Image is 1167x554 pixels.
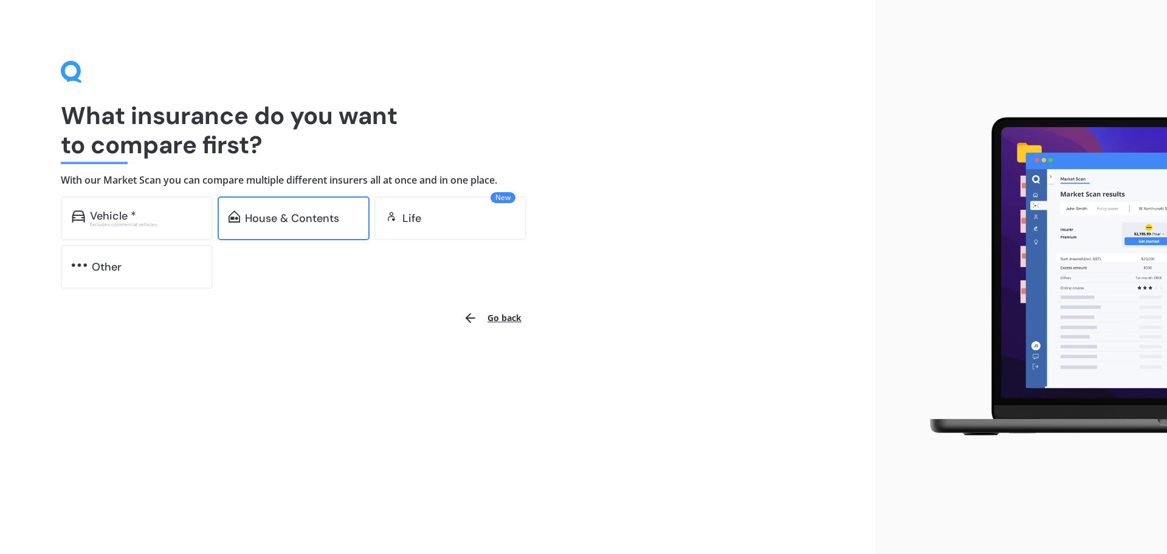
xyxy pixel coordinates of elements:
img: home-and-contents.b802091223b8502ef2dd.svg [229,210,240,223]
div: Life [402,212,421,224]
button: Go back [456,303,529,333]
div: Other [92,261,122,273]
img: life.f720d6a2d7cdcd3ad642.svg [385,210,398,223]
h4: With our Market Scan you can compare multiple different insurers all at once and in one place. [61,174,814,187]
h1: What insurance do you want to compare first? [61,101,814,159]
div: Vehicle * [90,210,136,222]
img: other.81dba5aafe580aa69f38.svg [72,259,87,271]
span: New [491,192,515,203]
img: car.f15378c7a67c060ca3f3.svg [72,210,85,223]
div: Excludes commercial vehicles [90,222,202,227]
img: laptop.webp [912,110,1167,445]
div: House & Contents [245,212,339,224]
